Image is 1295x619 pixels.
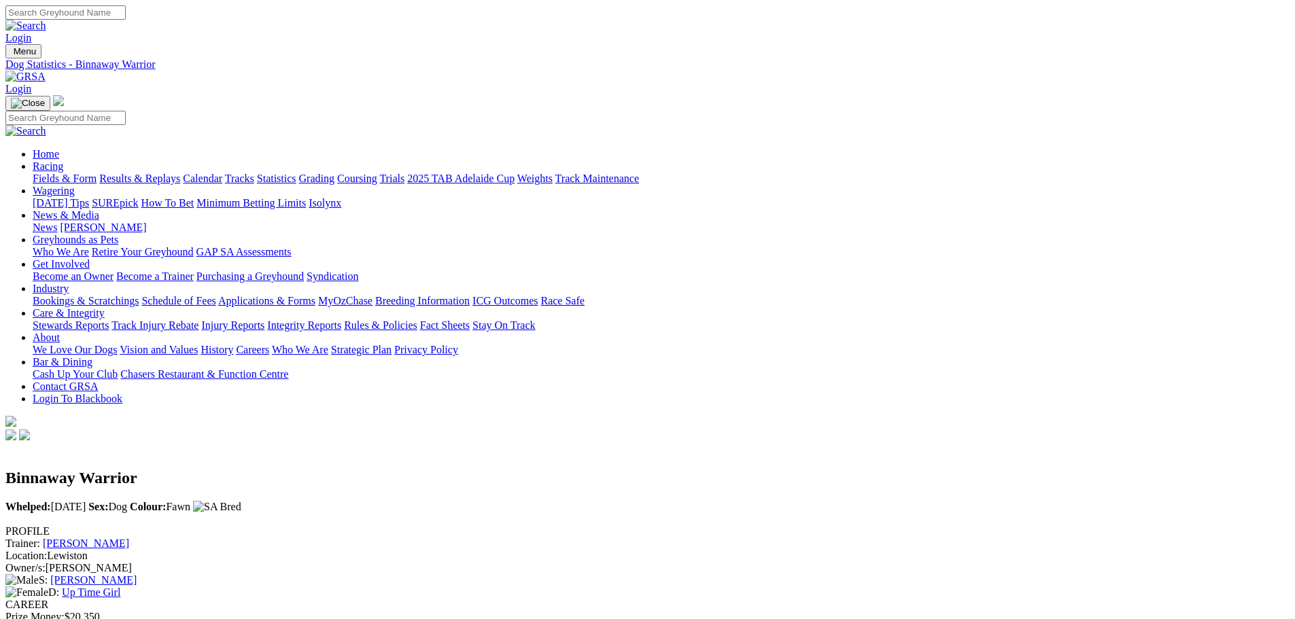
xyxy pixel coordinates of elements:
[257,173,296,184] a: Statistics
[33,319,109,331] a: Stewards Reports
[92,246,194,258] a: Retire Your Greyhound
[33,148,59,160] a: Home
[33,344,1290,356] div: About
[33,258,90,270] a: Get Involved
[5,525,1290,537] div: PROFILE
[33,295,1290,307] div: Industry
[5,586,48,599] img: Female
[62,586,120,598] a: Up Time Girl
[5,44,41,58] button: Toggle navigation
[33,222,1290,234] div: News & Media
[193,501,241,513] img: SA Bred
[5,20,46,32] img: Search
[130,501,190,512] span: Fawn
[472,295,538,306] a: ICG Outcomes
[5,469,1290,487] h2: Binnaway Warrior
[236,344,269,355] a: Careers
[337,173,377,184] a: Coursing
[344,319,417,331] a: Rules & Policies
[60,222,146,233] a: [PERSON_NAME]
[53,95,64,106] img: logo-grsa-white.png
[120,368,288,380] a: Chasers Restaurant & Function Centre
[218,295,315,306] a: Applications & Forms
[272,344,328,355] a: Who We Are
[196,197,306,209] a: Minimum Betting Limits
[472,319,535,331] a: Stay On Track
[19,429,30,440] img: twitter.svg
[5,83,31,94] a: Login
[196,270,304,282] a: Purchasing a Greyhound
[5,574,39,586] img: Male
[5,58,1290,71] a: Dog Statistics - Binnaway Warrior
[88,501,127,512] span: Dog
[33,332,60,343] a: About
[111,319,198,331] a: Track Injury Rebate
[33,197,1290,209] div: Wagering
[5,550,1290,562] div: Lewiston
[33,173,1290,185] div: Racing
[5,71,46,83] img: GRSA
[50,574,137,586] a: [PERSON_NAME]
[120,344,198,355] a: Vision and Values
[33,368,1290,381] div: Bar & Dining
[5,599,1290,611] div: CAREER
[33,295,139,306] a: Bookings & Scratchings
[99,173,180,184] a: Results & Replays
[33,234,118,245] a: Greyhounds as Pets
[33,246,89,258] a: Who We Are
[14,46,36,56] span: Menu
[5,429,16,440] img: facebook.svg
[141,197,194,209] a: How To Bet
[33,368,118,380] a: Cash Up Your Club
[33,270,114,282] a: Become an Owner
[201,344,233,355] a: History
[420,319,470,331] a: Fact Sheets
[11,98,45,109] img: Close
[33,283,69,294] a: Industry
[331,344,392,355] a: Strategic Plan
[379,173,404,184] a: Trials
[33,319,1290,332] div: Care & Integrity
[33,246,1290,258] div: Greyhounds as Pets
[5,574,48,586] span: S:
[307,270,358,282] a: Syndication
[5,586,59,598] span: D:
[92,197,138,209] a: SUREpick
[225,173,254,184] a: Tracks
[33,307,105,319] a: Care & Integrity
[33,197,89,209] a: [DATE] Tips
[33,270,1290,283] div: Get Involved
[318,295,373,306] a: MyOzChase
[43,537,129,549] a: [PERSON_NAME]
[130,501,166,512] b: Colour:
[309,197,341,209] a: Isolynx
[5,111,126,125] input: Search
[407,173,515,184] a: 2025 TAB Adelaide Cup
[394,344,458,355] a: Privacy Policy
[5,550,47,561] span: Location:
[517,173,553,184] a: Weights
[141,295,215,306] a: Schedule of Fees
[88,501,108,512] b: Sex:
[33,356,92,368] a: Bar & Dining
[33,222,57,233] a: News
[201,319,264,331] a: Injury Reports
[5,96,50,111] button: Toggle navigation
[33,173,97,184] a: Fields & Form
[267,319,341,331] a: Integrity Reports
[5,5,126,20] input: Search
[33,209,99,221] a: News & Media
[116,270,194,282] a: Become a Trainer
[555,173,639,184] a: Track Maintenance
[299,173,334,184] a: Grading
[5,501,86,512] span: [DATE]
[33,393,122,404] a: Login To Blackbook
[196,246,292,258] a: GAP SA Assessments
[33,160,63,172] a: Racing
[540,295,584,306] a: Race Safe
[5,125,46,137] img: Search
[183,173,222,184] a: Calendar
[33,381,98,392] a: Contact GRSA
[5,562,46,573] span: Owner/s:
